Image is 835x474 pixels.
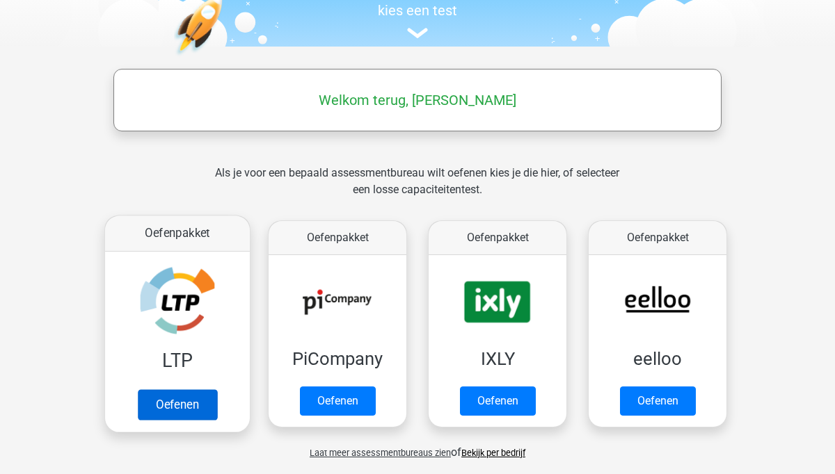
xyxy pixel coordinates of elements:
a: Oefenen [460,386,536,416]
a: Oefenen [138,389,217,420]
span: Laat meer assessmentbureaus zien [310,448,451,458]
a: Oefenen [620,386,696,416]
a: Bekijk per bedrijf [461,448,525,458]
h5: kies een test [97,2,738,19]
div: of [97,433,738,461]
a: Oefenen [300,386,376,416]
img: assessment [407,28,428,38]
h5: Welkom terug, [PERSON_NAME] [120,92,715,108]
div: Als je voor een bepaald assessmentbureau wilt oefenen kies je die hier, of selecteer een losse ca... [204,165,630,215]
a: kies een test [97,2,738,39]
